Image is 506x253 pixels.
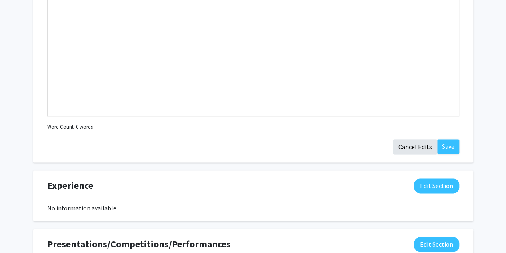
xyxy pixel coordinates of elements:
div: No information available [47,203,459,213]
span: Experience [47,178,93,193]
span: Presentations/Competitions/Performances [47,237,231,251]
iframe: Chat [6,217,34,247]
button: Edit Presentations/Competitions/Performances [414,237,459,252]
button: Save [437,139,459,154]
small: Word Count: 0 words [47,123,93,131]
button: Edit Experience [414,178,459,193]
button: Cancel Edits [393,139,437,154]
